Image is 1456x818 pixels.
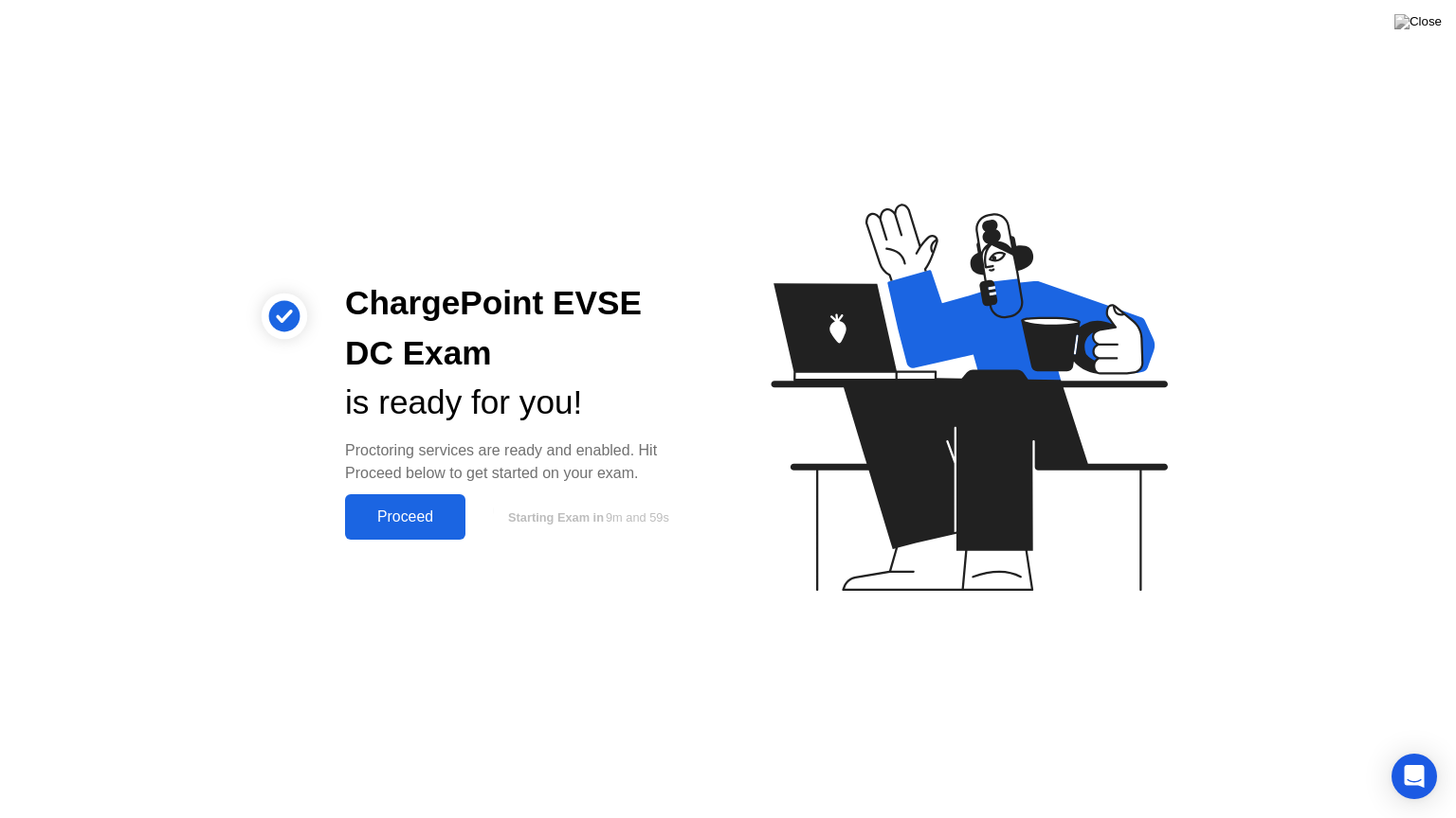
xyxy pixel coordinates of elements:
div: ChargePoint EVSE DC Exam [345,278,698,379]
div: Proceed [351,508,460,525]
img: Close [1394,14,1442,29]
span: 9m and 59s [606,510,669,525]
button: Starting Exam in9m and 59s [475,499,698,535]
div: Proctoring services are ready and enabled. Hit Proceed below to get started on your exam. [345,439,698,485]
div: is ready for you! [345,378,698,428]
button: Proceed [345,494,465,540]
div: Open Intercom Messenger [1392,754,1437,799]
